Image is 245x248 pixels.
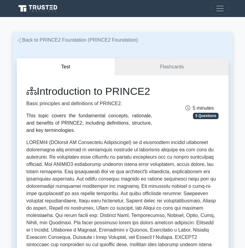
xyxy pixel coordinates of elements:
a: Flashcards [115,58,228,76]
div: This topic covers the fundamental concepts, rationale, and benefits of PRINCE2, including definit... [26,112,152,134]
span: 5 minutes [185,105,214,111]
h1: Introduction to PRINCE2 [26,85,152,98]
button: Test [17,58,115,76]
span: 5 Questions [193,113,219,119]
button: Toggle navigation [212,2,229,15]
p: Basic principles and definitions of PRINCE2. [26,100,152,107]
a: Back to PRINCE2 Foundation (PRINCE2 Foundation) [17,37,138,43]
